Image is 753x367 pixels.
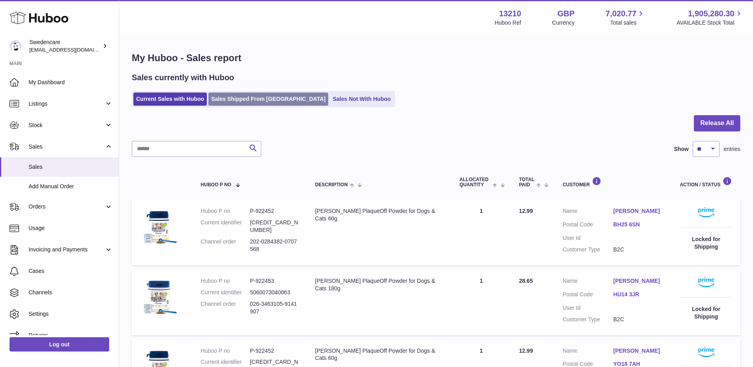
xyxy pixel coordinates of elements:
[562,277,613,287] dt: Name
[250,277,299,285] dd: P-922453
[680,236,732,251] div: Locked for Shipping
[452,199,511,265] td: 1
[201,219,250,234] dt: Current identifier
[610,19,645,27] span: Total sales
[29,203,104,211] span: Orders
[250,238,299,253] dd: 202-0284382-0707568
[562,347,613,357] dt: Name
[29,246,104,253] span: Invoicing and Payments
[562,316,613,323] dt: Customer Type
[29,39,101,54] div: Swedencare
[613,246,664,253] dd: B2C
[315,182,348,187] span: Description
[519,177,534,187] span: Total paid
[676,8,743,27] a: 1,905,280.30 AVAILABLE Stock Total
[140,207,179,247] img: $_57.JPG
[562,291,613,300] dt: Postal Code
[674,145,689,153] label: Show
[250,347,299,355] dd: P-922452
[10,337,109,352] a: Log out
[315,277,444,292] div: [PERSON_NAME] PlaqueOff Powder for Dogs & Cats 180g
[29,310,113,318] span: Settings
[201,300,250,315] dt: Channel order
[132,52,740,64] h1: My Huboo - Sales report
[452,269,511,335] td: 1
[613,291,664,298] a: HU14 3JR
[495,19,521,27] div: Huboo Ref
[562,207,613,217] dt: Name
[315,347,444,362] div: [PERSON_NAME] PlaqueOff Powder for Dogs & Cats 60g
[519,348,533,354] span: 12.99
[519,278,533,284] span: 28.65
[330,93,393,106] a: Sales Not With Huboo
[140,277,179,317] img: $_57.JPG
[562,246,613,253] dt: Customer Type
[201,289,250,296] dt: Current identifier
[29,122,104,129] span: Stock
[29,224,113,232] span: Usage
[562,304,613,312] dt: User Id
[499,8,521,19] strong: 13210
[29,267,113,275] span: Cases
[132,72,234,83] h2: Sales currently with Huboo
[29,46,117,53] span: [EMAIL_ADDRESS][DOMAIN_NAME]
[688,8,734,19] span: 1,905,280.30
[250,300,299,315] dd: 026-3463105-9141907
[460,177,491,187] span: ALLOCATED Quantity
[613,347,664,355] a: [PERSON_NAME]
[133,93,207,106] a: Current Sales with Huboo
[680,305,732,321] div: Locked for Shipping
[315,207,444,222] div: [PERSON_NAME] PlaqueOff Powder for Dogs & Cats 60g
[680,177,732,187] div: Action / Status
[613,277,664,285] a: [PERSON_NAME]
[201,238,250,253] dt: Channel order
[201,347,250,355] dt: Huboo P no
[201,277,250,285] dt: Huboo P no
[208,93,328,106] a: Sales Shipped From [GEOGRAPHIC_DATA]
[698,277,714,287] img: primelogo.png
[201,182,231,187] span: Huboo P no
[29,332,113,339] span: Returns
[557,8,574,19] strong: GBP
[250,289,299,296] dd: 5060073040063
[698,207,714,217] img: primelogo.png
[201,207,250,215] dt: Huboo P no
[29,143,104,151] span: Sales
[29,100,104,108] span: Listings
[29,183,113,190] span: Add Manual Order
[613,316,664,323] dd: B2C
[562,177,664,187] div: Customer
[613,207,664,215] a: [PERSON_NAME]
[552,19,575,27] div: Currency
[29,289,113,296] span: Channels
[606,8,646,27] a: 7,020.77 Total sales
[29,163,113,171] span: Sales
[250,207,299,215] dd: P-922452
[29,79,113,86] span: My Dashboard
[698,347,714,357] img: primelogo.png
[10,40,21,52] img: gemma.horsfield@swedencare.co.uk
[694,115,740,131] button: Release All
[606,8,637,19] span: 7,020.77
[613,221,664,228] a: BH25 6SN
[562,234,613,242] dt: User Id
[676,19,743,27] span: AVAILABLE Stock Total
[519,208,533,214] span: 12.99
[562,221,613,230] dt: Postal Code
[250,219,299,234] dd: [CREDIT_CARD_NUMBER]
[724,145,740,153] span: entries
